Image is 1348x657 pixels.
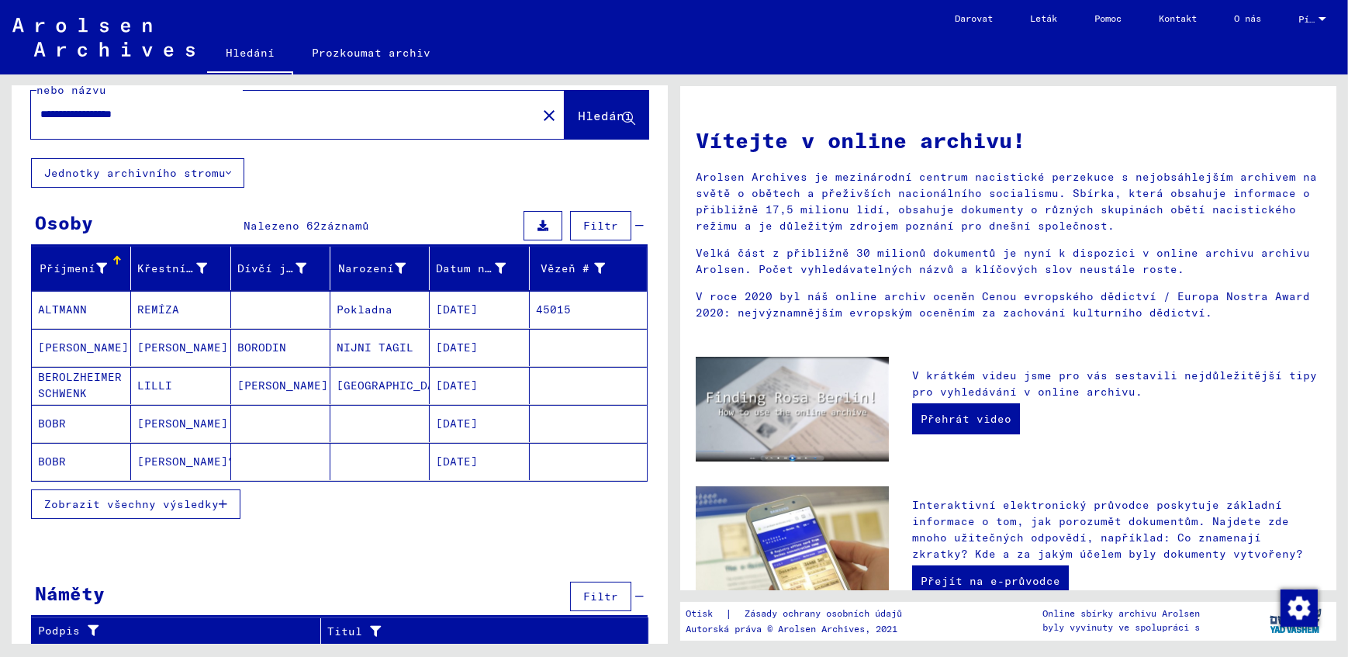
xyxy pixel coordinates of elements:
[696,124,1321,157] h1: Vítejte v online archivu!
[696,486,889,615] img: eguide.jpg
[330,247,430,290] mat-header-cell: Geburt‏
[430,405,529,442] mat-cell: [DATE]
[330,291,430,328] mat-cell: Pokladna
[131,247,230,290] mat-header-cell: Vorname
[32,329,131,366] mat-cell: [PERSON_NAME]
[578,108,632,123] span: Hledání
[1281,590,1318,627] img: Změnit souhlas
[570,211,631,240] button: Filtr
[686,622,921,636] p: Autorská práva © Arolsen Archives, 2021
[430,247,529,290] mat-header-cell: Geburtsdatum
[231,329,330,366] mat-cell: BORODIN
[430,329,529,366] mat-cell: [DATE]
[31,158,244,188] button: Jednotky archivního stromu
[293,34,449,71] a: Prozkoumat archiv
[912,368,1321,400] p: V krátkém videu jsme pro vás sestavili nejdůležitější tipy pro vyhledávání v online archivu.
[530,291,647,328] mat-cell: 45015
[44,497,219,511] span: Zobrazit všechny výsledky
[696,357,889,462] img: video.jpg
[337,256,429,281] div: Narození
[696,245,1321,278] p: Velká část z přibližně 30 milionů dokumentů je nyní k dispozici v online archivu archivu Arolsen....
[32,405,131,442] mat-cell: BOBR
[338,261,394,275] font: Narození
[436,261,534,275] font: Datum narození
[330,329,430,366] mat-cell: NIJNI TAGIL
[12,18,195,57] img: Arolsen_neg.svg
[536,256,628,281] div: Vězeň #
[32,443,131,480] mat-cell: BOBR
[540,106,558,125] mat-icon: close
[696,289,1321,321] p: V roce 2020 byl náš online archiv oceněn Cenou evropského dědictví / Europa Nostra Award 2020: ne...
[35,579,105,607] div: Náměty
[583,219,618,233] span: Filtr
[912,497,1321,562] p: Interaktivní elektronický průvodce poskytuje základní informace o tom, jak porozumět dokumentům. ...
[137,261,228,275] font: Křestní jméno
[327,624,362,640] font: Titul
[1298,14,1315,25] span: Písmeno n
[38,256,130,281] div: Příjmení
[35,209,93,237] div: Osoby
[912,403,1020,434] a: Přehrát video
[534,99,565,130] button: Jasný
[912,565,1069,596] a: Přejít na e-průvodce
[1280,589,1317,626] div: Změnit souhlas
[131,443,230,480] mat-cell: [PERSON_NAME]?
[1042,621,1200,635] p: byly vyvinuty ve spolupráci s
[1267,601,1325,640] img: yv_logo.png
[131,291,230,328] mat-cell: REMÍZA
[530,247,647,290] mat-header-cell: Prisoner #
[207,34,293,74] a: Hledání
[732,606,921,622] a: Zásady ochrany osobních údajů
[131,405,230,442] mat-cell: [PERSON_NAME]
[320,219,369,233] span: záznamů
[430,367,529,404] mat-cell: [DATE]
[327,619,629,644] div: Titul
[1042,607,1200,621] p: Online sbírky archivu Arolsen
[40,261,95,275] font: Příjmení
[237,256,330,281] div: Dívčí jméno
[565,91,648,139] button: Hledání
[541,261,589,275] font: Vězeň #
[32,291,131,328] mat-cell: ALTMANN
[725,606,732,622] font: |
[32,367,131,404] mat-cell: BEROLZHEIMER SCHWENK
[244,219,320,233] span: Nalezeno 62
[131,329,230,366] mat-cell: [PERSON_NAME]
[131,367,230,404] mat-cell: LILLI
[570,582,631,611] button: Filtr
[430,291,529,328] mat-cell: [DATE]
[696,169,1321,234] p: Arolsen Archives je mezinárodní centrum nacistické perzekuce s nejobsáhlejším archivem na světě o...
[38,623,80,639] font: Podpis
[583,590,618,603] span: Filtr
[330,367,430,404] mat-cell: [GEOGRAPHIC_DATA]
[137,256,230,281] div: Křestní jméno
[436,256,528,281] div: Datum narození
[237,261,314,275] font: Dívčí jméno
[430,443,529,480] mat-cell: [DATE]
[31,489,240,519] button: Zobrazit všechny výsledky
[32,247,131,290] mat-header-cell: Nachname
[686,606,725,622] a: Otisk
[38,619,320,644] div: Podpis
[44,166,226,180] font: Jednotky archivního stromu
[231,247,330,290] mat-header-cell: Geburtsname
[231,367,330,404] mat-cell: [PERSON_NAME]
